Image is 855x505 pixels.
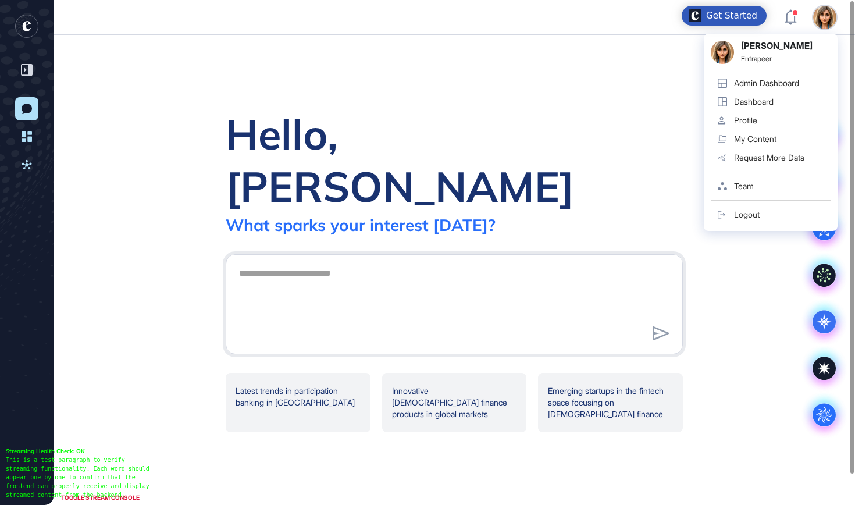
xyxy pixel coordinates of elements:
[689,9,701,22] img: launcher-image-alternative-text
[813,6,836,29] img: user-avatar
[226,215,496,235] div: What sparks your interest [DATE]?
[382,373,527,432] div: Innovative [DEMOGRAPHIC_DATA] finance products in global markets
[15,15,38,38] div: entrapeer-logo
[58,490,142,505] div: TOGGLE STREAM CONSOLE
[538,373,683,432] div: Emerging startups in the fintech space focusing on [DEMOGRAPHIC_DATA] finance
[226,108,683,212] div: Hello, [PERSON_NAME]
[226,373,370,432] div: Latest trends in participation banking in [GEOGRAPHIC_DATA]
[682,6,767,26] div: Open Get Started checklist
[706,10,757,22] div: Get Started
